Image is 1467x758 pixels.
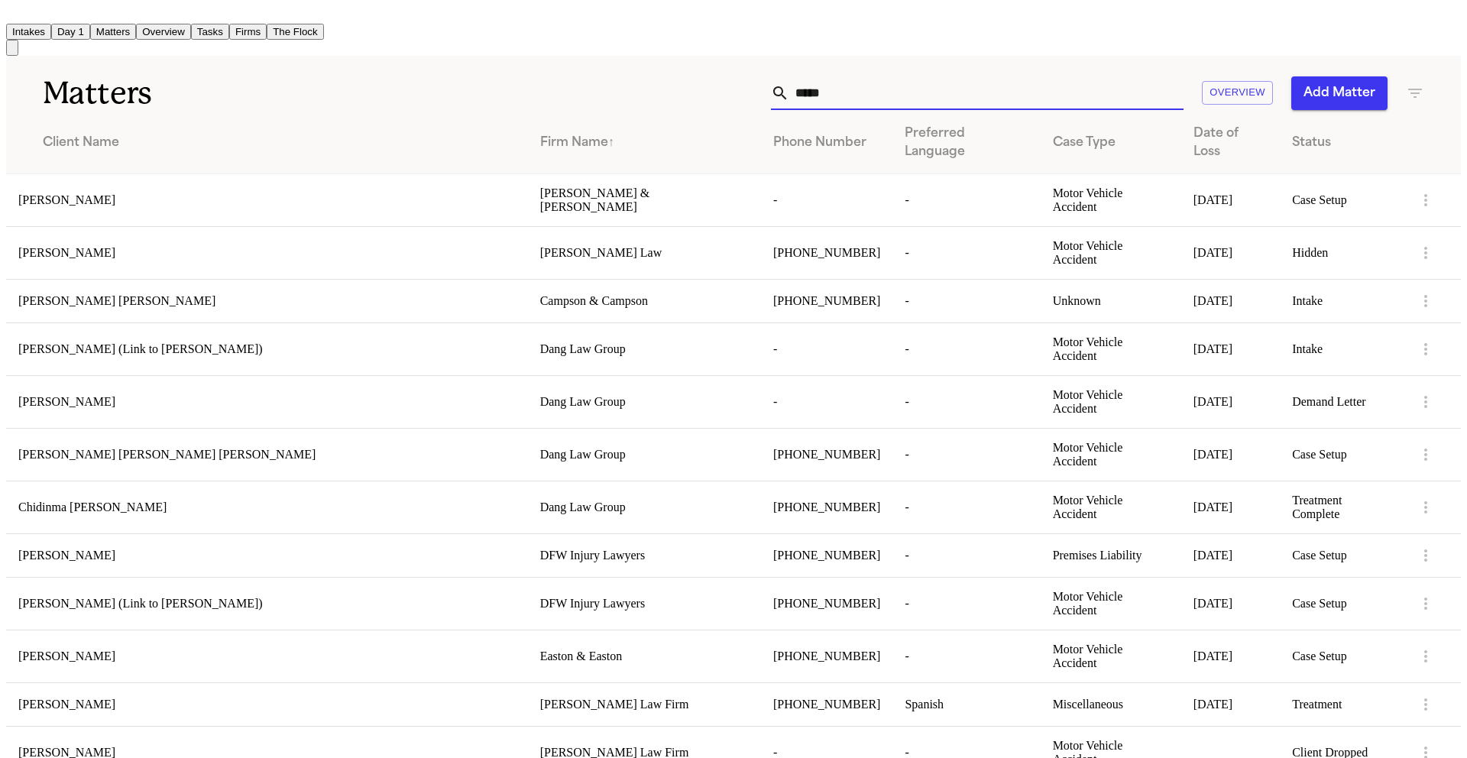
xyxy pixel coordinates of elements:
[892,481,1040,533] td: -
[1041,481,1181,533] td: Motor Vehicle Accident
[761,226,892,279] td: [PHONE_NUMBER]
[1193,125,1268,161] div: Date of Loss
[1280,481,1404,533] td: Treatment Complete
[90,24,136,40] button: Matters
[18,395,115,408] span: [PERSON_NAME]
[528,226,761,279] td: [PERSON_NAME] Law
[1280,630,1404,682] td: Case Setup
[1280,279,1404,322] td: Intake
[528,533,761,577] td: DFW Injury Lawyers
[1181,682,1281,726] td: [DATE]
[892,375,1040,428] td: -
[1181,375,1281,428] td: [DATE]
[761,322,892,375] td: -
[1181,322,1281,375] td: [DATE]
[1181,173,1281,226] td: [DATE]
[1181,630,1281,682] td: [DATE]
[18,342,263,355] span: [PERSON_NAME] (Link to [PERSON_NAME])
[892,226,1040,279] td: -
[528,375,761,428] td: Dang Law Group
[229,24,267,37] a: Firms
[18,246,115,259] span: [PERSON_NAME]
[761,630,892,682] td: [PHONE_NUMBER]
[1041,428,1181,481] td: Motor Vehicle Accident
[1291,76,1388,110] button: Add Matter
[761,577,892,630] td: [PHONE_NUMBER]
[18,294,215,307] span: [PERSON_NAME] [PERSON_NAME]
[1041,173,1181,226] td: Motor Vehicle Accident
[1280,226,1404,279] td: Hidden
[528,173,761,226] td: [PERSON_NAME] & [PERSON_NAME]
[18,649,115,662] span: [PERSON_NAME]
[1181,577,1281,630] td: [DATE]
[51,24,90,40] button: Day 1
[528,577,761,630] td: DFW Injury Lawyers
[1053,134,1169,152] div: Case Type
[761,279,892,322] td: [PHONE_NUMBER]
[1041,630,1181,682] td: Motor Vehicle Accident
[1041,322,1181,375] td: Motor Vehicle Accident
[1181,279,1281,322] td: [DATE]
[892,173,1040,226] td: -
[51,24,90,37] a: Day 1
[6,10,24,23] a: Home
[1202,81,1273,105] button: Overview
[1280,173,1404,226] td: Case Setup
[761,682,892,726] td: [PHONE_NUMBER]
[540,134,749,152] div: Firm Name ↑
[1041,533,1181,577] td: Premises Liability
[528,682,761,726] td: [PERSON_NAME] Law Firm
[761,173,892,226] td: -
[1280,375,1404,428] td: Demand Letter
[136,24,191,40] button: Overview
[1280,577,1404,630] td: Case Setup
[892,630,1040,682] td: -
[1181,428,1281,481] td: [DATE]
[267,24,324,40] button: The Flock
[43,74,445,112] h1: Matters
[761,533,892,577] td: [PHONE_NUMBER]
[1041,375,1181,428] td: Motor Vehicle Accident
[267,24,324,37] a: The Flock
[191,24,229,40] button: Tasks
[892,533,1040,577] td: -
[191,24,229,37] a: Tasks
[892,279,1040,322] td: -
[1181,481,1281,533] td: [DATE]
[136,24,191,37] a: Overview
[1041,682,1181,726] td: Miscellaneous
[761,375,892,428] td: -
[1280,682,1404,726] td: Treatment
[892,428,1040,481] td: -
[18,698,115,711] span: [PERSON_NAME]
[1041,279,1181,322] td: Unknown
[18,448,316,461] span: [PERSON_NAME] [PERSON_NAME] [PERSON_NAME]
[905,125,1028,161] div: Preferred Language
[1280,322,1404,375] td: Intake
[528,322,761,375] td: Dang Law Group
[18,549,115,562] span: [PERSON_NAME]
[229,24,267,40] button: Firms
[6,6,24,21] img: Finch Logo
[892,682,1040,726] td: Spanish
[892,577,1040,630] td: -
[528,428,761,481] td: Dang Law Group
[528,279,761,322] td: Campson & Campson
[1280,533,1404,577] td: Case Setup
[6,24,51,40] button: Intakes
[1041,226,1181,279] td: Motor Vehicle Accident
[892,322,1040,375] td: -
[18,500,167,513] span: Chidinma [PERSON_NAME]
[6,24,51,37] a: Intakes
[1181,533,1281,577] td: [DATE]
[528,481,761,533] td: Dang Law Group
[1041,577,1181,630] td: Motor Vehicle Accident
[773,134,880,152] div: Phone Number
[1292,134,1392,152] div: Status
[761,481,892,533] td: [PHONE_NUMBER]
[90,24,136,37] a: Matters
[528,630,761,682] td: Easton & Easton
[18,597,263,610] span: [PERSON_NAME] (Link to [PERSON_NAME])
[1181,226,1281,279] td: [DATE]
[18,193,115,206] span: [PERSON_NAME]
